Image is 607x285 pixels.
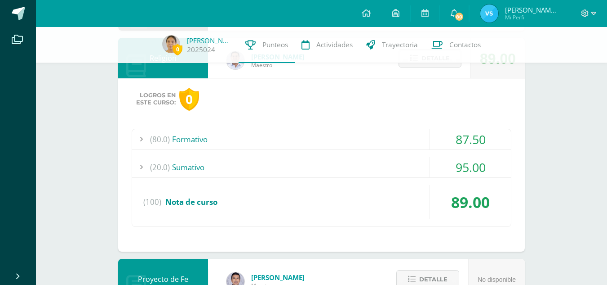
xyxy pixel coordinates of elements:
[382,40,418,50] span: Trayectoria
[165,197,217,207] span: Nota de curso
[505,14,559,21] span: Mi Perfil
[187,45,215,54] a: 2025024
[430,157,511,177] div: 95.00
[430,129,511,149] div: 87.50
[143,185,161,219] span: (100)
[480,5,498,23] img: 9ac376e517150ea7a947938ae8e8916a.png
[425,27,487,63] a: Contactos
[251,273,305,282] span: [PERSON_NAME]
[179,88,199,111] div: 0
[316,40,353,50] span: Actividades
[162,35,180,53] img: fea6a7f1163c372a4ba2f2bd3e6380ac.png
[449,40,481,50] span: Contactos
[150,157,170,177] span: (20.0)
[262,40,288,50] span: Punteos
[430,185,511,219] div: 89.00
[359,27,425,63] a: Trayectoria
[173,44,182,55] span: 0
[454,12,464,22] span: 80
[505,5,559,14] span: [PERSON_NAME][US_STATE]
[478,276,516,283] span: No disponible
[239,27,295,63] a: Punteos
[295,27,359,63] a: Actividades
[132,129,511,149] div: Formativo
[136,92,176,106] span: Logros en este curso:
[187,36,232,45] a: [PERSON_NAME]
[251,61,305,69] span: Maestro
[150,129,170,149] span: (80.0)
[132,157,511,177] div: Sumativo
